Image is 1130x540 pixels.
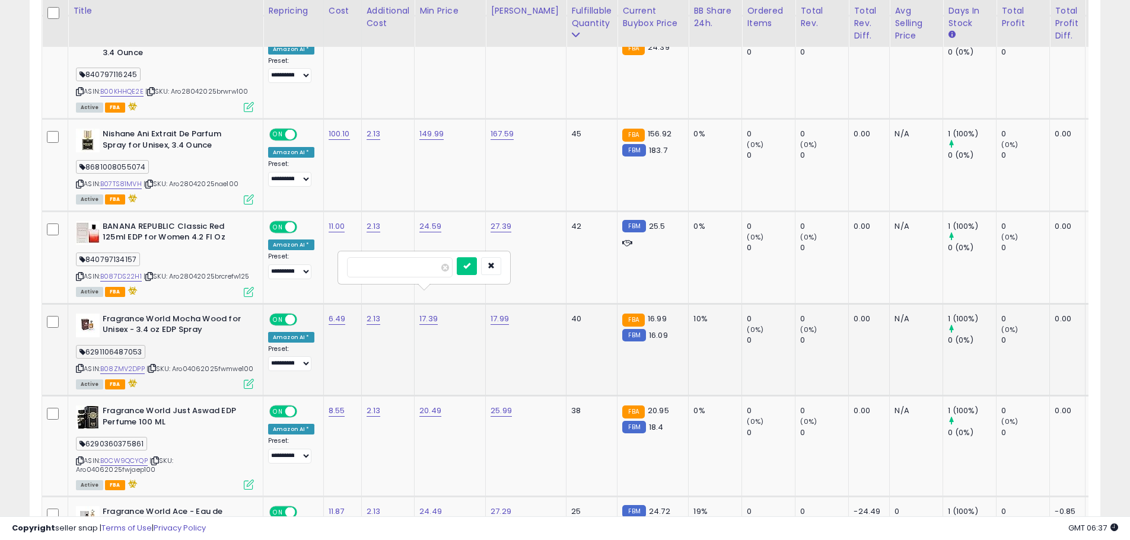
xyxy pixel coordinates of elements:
div: 0 [800,405,848,416]
img: 41piNZ2kPJL._SL40_.jpg [76,221,100,245]
div: Total Profit [1001,5,1045,30]
div: 0% [693,405,733,416]
div: N/A [895,129,934,139]
small: FBM [622,329,645,341]
small: (0%) [747,232,763,242]
small: (0%) [1001,140,1018,149]
div: 0 (0%) [948,47,996,57]
span: | SKU: Aro28042025brwrw100 [145,87,248,96]
a: Privacy Policy [154,522,206,533]
small: (0%) [1001,232,1018,242]
div: 0 [1001,242,1049,253]
small: FBA [622,405,644,418]
span: 6291106487053 [76,345,145,359]
a: 20.49 [419,405,441,417]
span: OFF [295,222,314,232]
div: 0.00 [854,314,880,324]
div: 0 (0%) [948,335,996,346]
div: BB Share 24h. [693,5,737,30]
small: FBA [622,129,644,142]
div: 0% [693,221,733,232]
i: hazardous material [125,194,138,202]
div: Min Price [419,5,480,17]
small: (0%) [747,325,763,334]
span: 840797116245 [76,68,141,81]
span: 2025-08-12 06:37 GMT [1068,522,1118,533]
span: ON [270,314,285,324]
div: 0 [747,405,795,416]
div: N/A [895,405,934,416]
b: Nishane Ani Extrait De Parfum Spray for Unisex, 3.4 Ounce [103,129,247,154]
a: 27.39 [491,221,511,232]
span: All listings currently available for purchase on Amazon [76,194,103,205]
small: (0%) [747,140,763,149]
a: 11.00 [329,221,345,232]
div: Preset: [268,345,314,372]
a: B087DS22H1 [100,271,142,282]
div: 0 [800,129,848,139]
div: Cost [329,5,356,17]
div: 0 (0%) [948,427,996,438]
div: 0 [747,242,795,253]
div: 1 (100%) [948,314,996,324]
a: Terms of Use [101,522,152,533]
small: FBA [622,314,644,327]
div: 0 [747,427,795,438]
div: 0 [1001,314,1049,324]
small: (0%) [800,140,817,149]
div: 0 [1001,221,1049,232]
span: FBA [105,379,125,389]
div: N/A [895,221,934,232]
div: Days In Stock [948,5,991,30]
div: 0.00 [1055,314,1076,324]
strong: Copyright [12,522,55,533]
div: 0.00 [1055,221,1076,232]
span: 25.5 [649,221,666,232]
div: 0.00 [1055,129,1076,139]
small: FBM [622,220,645,232]
span: ON [270,407,285,417]
a: 17.99 [491,313,509,325]
div: 0 [747,221,795,232]
div: 10% [693,314,733,324]
span: 20.95 [648,405,669,416]
div: 0.00 [854,221,880,232]
i: hazardous material [125,286,138,295]
div: ASIN: [76,405,254,488]
small: (0%) [800,232,817,242]
span: ON [270,222,285,232]
i: hazardous material [125,379,138,387]
span: All listings currently available for purchase on Amazon [76,379,103,389]
span: 8681008055074 [76,160,149,174]
b: Fragrance World Mocha Wood for Unisex - 3.4 oz EDP Spray [103,314,247,338]
span: 156.92 [648,128,671,139]
span: 840797134157 [76,253,140,266]
span: ON [270,130,285,140]
div: Amazon AI * [268,239,314,250]
span: OFF [295,407,314,417]
b: Fragrance World Just Aswad EDP Perfume 100 ML [103,405,247,430]
div: 38 [571,405,608,416]
div: 0 [747,314,795,324]
a: 100.10 [329,128,350,140]
div: 1 (100%) [948,221,996,232]
div: Avg Selling Price [895,5,938,42]
div: Preset: [268,253,314,279]
i: hazardous material [125,480,138,488]
div: 0 [1001,150,1049,161]
div: 0 [800,150,848,161]
a: 17.39 [419,313,438,325]
a: 2.13 [367,221,381,232]
span: 24.39 [648,41,670,53]
span: OFF [295,314,314,324]
div: Current Buybox Price [622,5,683,30]
div: N/A [895,314,934,324]
small: (0%) [747,417,763,426]
div: 0 [800,221,848,232]
div: Amazon AI * [268,147,314,158]
div: 0 [747,129,795,139]
div: 45 [571,129,608,139]
div: Preset: [268,57,314,84]
a: 2.13 [367,313,381,325]
a: 8.55 [329,405,345,417]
